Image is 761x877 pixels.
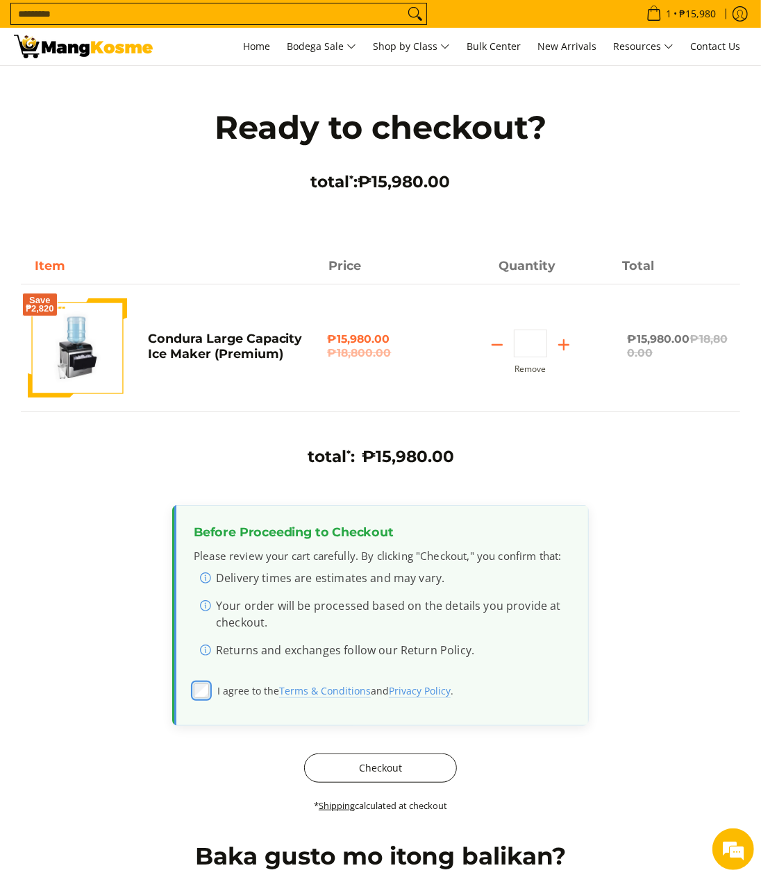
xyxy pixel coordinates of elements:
h3: total : [201,172,560,192]
a: Shipping [319,799,355,812]
span: Save ₱2,820 [26,296,54,313]
span: Bodega Sale [287,38,356,56]
div: Please review your cart carefully. By clicking "Checkout," you confirm that: [194,548,569,664]
div: Order confirmation and disclaimers [172,505,589,726]
span: Resources [613,38,674,56]
span: ₱15,980.00 [328,332,434,359]
a: Privacy Policy (opens in new tab) [389,684,451,698]
span: Home [243,40,270,53]
li: Your order will be processed based on the details you provide at checkout. [199,597,569,636]
button: Subtract [480,334,514,356]
del: ₱18,800.00 [627,332,728,359]
span: Contact Us [690,40,740,53]
a: Bodega Sale [280,28,363,65]
button: Search [404,3,426,24]
a: Contact Us [683,28,747,65]
input: I agree to theTerms & Conditions (opens in new tab)andPrivacy Policy (opens in new tab). [194,683,209,699]
li: Delivery times are estimates and may vary. [199,570,569,592]
span: I agree to the and . [217,683,569,698]
span: Shop by Class [373,38,450,56]
a: Resources [606,28,680,65]
h1: Ready to checkout? [201,108,560,148]
textarea: Type your message and hit 'Enter' [7,379,265,427]
span: ₱15,980.00 [358,172,451,191]
li: Returns and exchanges follow our Return Policy. [199,642,569,664]
a: Terms & Conditions (opens in new tab) [279,684,371,698]
a: Bulk Center [460,28,528,65]
span: ₱15,980 [677,9,718,19]
a: Condura Large Capacity Ice Maker (Premium) [148,331,303,361]
span: ₱15,980.00 [362,447,454,466]
button: Add [547,334,580,356]
del: ₱18,800.00 [328,346,434,360]
img: https://mangkosme.com/products/condura-large-capacity-ice-maker-premium [28,298,127,398]
a: Shop by Class [366,28,457,65]
h2: Baka gusto mo itong balikan? [14,842,747,871]
a: New Arrivals [530,28,603,65]
div: Minimize live chat window [228,7,261,40]
h3: total : [308,447,355,467]
button: Checkout [304,753,457,783]
span: ₱15,980.00 [627,332,728,359]
span: 1 [664,9,674,19]
span: We're online! [81,175,192,315]
span: Bulk Center [467,40,521,53]
small: * calculated at checkout [314,799,447,812]
button: Remove [515,364,546,374]
h3: Before Proceeding to Checkout [194,525,569,540]
span: • [642,6,720,22]
span: New Arrivals [537,40,596,53]
div: Chat with us now [72,78,233,96]
img: Your Shopping Cart | Mang Kosme [14,35,153,58]
nav: Main Menu [167,28,747,65]
a: Home [236,28,277,65]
